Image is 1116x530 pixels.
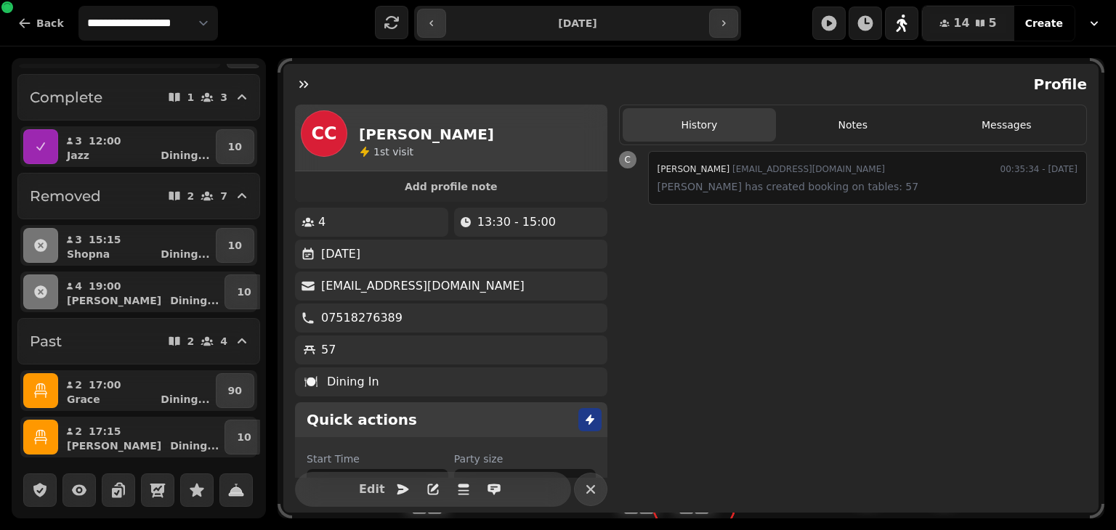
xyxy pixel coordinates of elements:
[225,420,263,454] button: 10
[216,228,254,263] button: 10
[301,177,602,196] button: Add profile note
[776,108,929,142] button: Notes
[363,484,381,495] span: Edit
[187,92,195,102] p: 1
[17,173,260,219] button: Removed27
[321,341,336,359] p: 57
[187,191,195,201] p: 2
[1025,18,1063,28] span: Create
[237,430,251,444] p: 10
[61,228,213,263] button: 315:15ShopnaDining...
[30,87,102,107] h2: Complete
[89,424,121,439] p: 17:15
[89,378,121,392] p: 17:00
[321,309,403,327] p: 07518276389
[61,373,213,408] button: 217:00GraceDining...
[67,392,100,407] p: Grace
[359,124,494,144] h2: [PERSON_NAME]
[321,245,360,263] p: [DATE]
[89,232,121,247] p: 15:15
[17,318,260,364] button: Past24
[228,383,242,398] p: 90
[30,331,62,351] h2: Past
[161,247,209,261] p: Dining ...
[89,279,121,293] p: 19:00
[216,373,254,408] button: 90
[228,238,242,253] p: 10
[477,213,556,231] p: 13:30 - 15:00
[658,178,1077,195] p: [PERSON_NAME] has created booking on tables: 57
[187,336,195,346] p: 2
[237,285,251,299] p: 10
[61,420,222,454] button: 217:15[PERSON_NAME]Dining...
[74,134,83,148] p: 3
[658,164,730,174] span: [PERSON_NAME]
[624,155,630,164] span: C
[1000,160,1077,178] time: 00:35:34 - [DATE]
[170,293,219,308] p: Dining ...
[318,213,325,231] p: 4
[1014,6,1075,41] button: Create
[228,139,242,154] p: 10
[311,125,336,142] span: CC
[220,191,227,201] p: 7
[327,373,379,391] p: Dining In
[922,6,1014,41] button: 145
[307,452,448,466] label: Start Time
[989,17,997,29] span: 5
[953,17,969,29] span: 14
[74,378,83,392] p: 2
[380,146,392,158] span: st
[161,392,209,407] p: Dining ...
[67,293,161,308] p: [PERSON_NAME]
[74,279,83,293] p: 4
[658,160,885,178] div: [EMAIL_ADDRESS][DOMAIN_NAME]
[30,186,101,206] h2: Removed
[216,129,254,164] button: 10
[67,247,110,261] p: Shopna
[1027,74,1087,94] h2: Profile
[373,146,380,158] span: 1
[220,92,227,102] p: 3
[61,274,222,309] button: 419:00[PERSON_NAME]Dining...
[161,148,209,163] p: Dining ...
[6,6,76,41] button: Back
[74,232,83,247] p: 3
[36,18,64,28] span: Back
[304,373,318,391] p: 🍽️
[220,336,227,346] p: 4
[373,144,413,159] p: visit
[225,274,263,309] button: 10
[307,409,417,430] h2: Quick actions
[170,439,219,453] p: Dining ...
[321,277,525,295] p: [EMAIL_ADDRESS][DOMAIN_NAME]
[930,108,1083,142] button: Messages
[454,452,596,466] label: Party size
[89,134,121,148] p: 12:00
[74,424,83,439] p: 2
[67,439,161,453] p: [PERSON_NAME]
[312,182,590,192] span: Add profile note
[17,74,260,121] button: Complete13
[623,108,776,142] button: History
[67,148,89,163] p: Jazz
[357,475,387,504] button: Edit
[61,129,213,164] button: 312:00JazzDining...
